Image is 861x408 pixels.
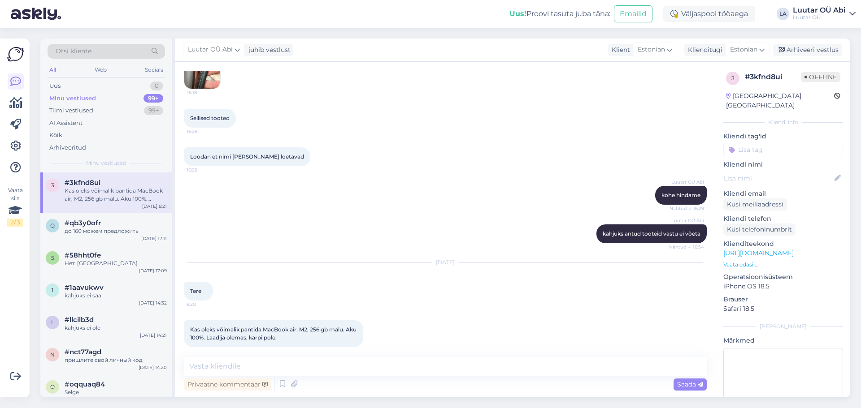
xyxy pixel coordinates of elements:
[723,132,843,141] p: Kliendi tag'id
[509,9,610,19] div: Proovi tasuta juba täna:
[65,227,167,235] div: до 160 можем предложить
[190,326,358,341] span: Kas oleks võimalik pantida MacBook air, M2, 256 gb mälu. Aku 100%. Laadija olemas, karpi pole.
[661,192,700,198] span: kohe hindame
[143,94,163,103] div: 99+
[190,288,201,294] span: Tere
[49,106,93,115] div: Tiimi vestlused
[86,159,126,167] span: Minu vestlused
[187,89,221,96] span: 16:18
[190,153,304,160] span: Loodan et nimi [PERSON_NAME] loetavad
[723,261,843,269] p: Vaata edasi ...
[51,254,54,261] span: 5
[793,7,846,14] div: Luutar OÜ Abi
[723,214,843,223] p: Kliendi telefon
[726,91,834,110] div: [GEOGRAPHIC_DATA], [GEOGRAPHIC_DATA]
[670,179,704,185] span: Luutar OÜ Abi
[139,364,167,371] div: [DATE] 14:20
[723,160,843,169] p: Kliendi nimi
[724,173,833,183] input: Lisa nimi
[669,244,704,250] span: Nähtud ✓ 16:34
[723,249,794,257] a: [URL][DOMAIN_NAME]
[188,45,233,55] span: Luutar OÜ Abi
[52,287,53,293] span: 1
[773,44,842,56] div: Arhiveeri vestlus
[723,304,843,314] p: Safari 18.5
[184,378,271,391] div: Privaatne kommentaar
[49,82,61,90] div: Uus
[509,9,526,18] b: Uus!
[65,388,167,396] div: Selge
[245,45,291,55] div: juhib vestlust
[65,316,94,324] span: #llcilb3d
[187,128,220,135] span: 16:28
[7,219,23,227] div: 2 / 3
[723,272,843,282] p: Operatsioonisüsteem
[723,282,843,291] p: iPhone OS 18.5
[143,64,165,76] div: Socials
[49,131,62,140] div: Kõik
[51,319,54,326] span: l
[50,351,55,358] span: n
[745,72,801,82] div: # 3kfnd8ui
[608,45,630,55] div: Klient
[638,45,665,55] span: Estonian
[65,380,105,388] span: #oqquaq84
[793,7,856,21] a: Luutar OÜ AbiLuutar OÜ
[139,267,167,274] div: [DATE] 17:09
[65,324,167,332] div: kahjuks ei ole
[670,217,704,224] span: Luutar OÜ Abi
[793,14,846,21] div: Luutar OÜ
[65,348,101,356] span: #nct77agd
[184,258,707,266] div: [DATE]
[677,380,703,388] span: Saada
[50,383,55,390] span: o
[184,53,220,89] img: Attachment
[603,230,700,237] span: kahjuks antud tooteid vastu ei võeta
[723,223,796,236] div: Küsi telefoninumbrit
[49,119,83,128] div: AI Assistent
[723,295,843,304] p: Brauser
[731,75,735,82] span: 3
[723,189,843,198] p: Kliendi email
[723,198,787,210] div: Küsi meiliaadressi
[48,64,58,76] div: All
[190,115,230,121] span: Sellised tooted
[51,182,54,189] span: 3
[7,46,24,63] img: Askly Logo
[65,259,167,267] div: Нет. [GEOGRAPHIC_DATA]
[187,348,220,354] span: 8:21
[187,167,220,173] span: 16:28
[723,143,843,156] input: Lisa tag
[56,47,91,56] span: Otsi kliente
[723,336,843,345] p: Märkmed
[65,251,101,259] span: #58hht0fe
[723,118,843,126] div: Kliendi info
[150,82,163,90] div: 0
[723,239,843,249] p: Klienditeekond
[144,106,163,115] div: 99+
[93,64,109,76] div: Web
[49,143,86,152] div: Arhiveeritud
[187,301,220,308] span: 8:20
[65,179,100,187] span: #3kfnd8ui
[614,5,652,22] button: Emailid
[65,219,101,227] span: #qb3y0ofr
[142,203,167,210] div: [DATE] 8:21
[65,292,167,300] div: kahjuks ei saa
[141,235,167,242] div: [DATE] 17:11
[50,222,55,229] span: q
[7,186,23,227] div: Vaata siia
[777,8,789,20] div: LA
[730,45,757,55] span: Estonian
[65,283,104,292] span: #1aavukwv
[139,300,167,306] div: [DATE] 14:32
[670,205,704,212] span: Nähtud ✓ 16:29
[140,332,167,339] div: [DATE] 14:21
[65,187,167,203] div: Kas oleks võimalik pantida MacBook air, M2, 256 gb mälu. Aku 100%. Laadija olemas, karpi pole.
[723,322,843,331] div: [PERSON_NAME]
[684,45,722,55] div: Klienditugi
[801,72,840,82] span: Offline
[65,356,167,364] div: пришлите свой личный код
[663,6,755,22] div: Väljaspool tööaega
[49,94,96,103] div: Minu vestlused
